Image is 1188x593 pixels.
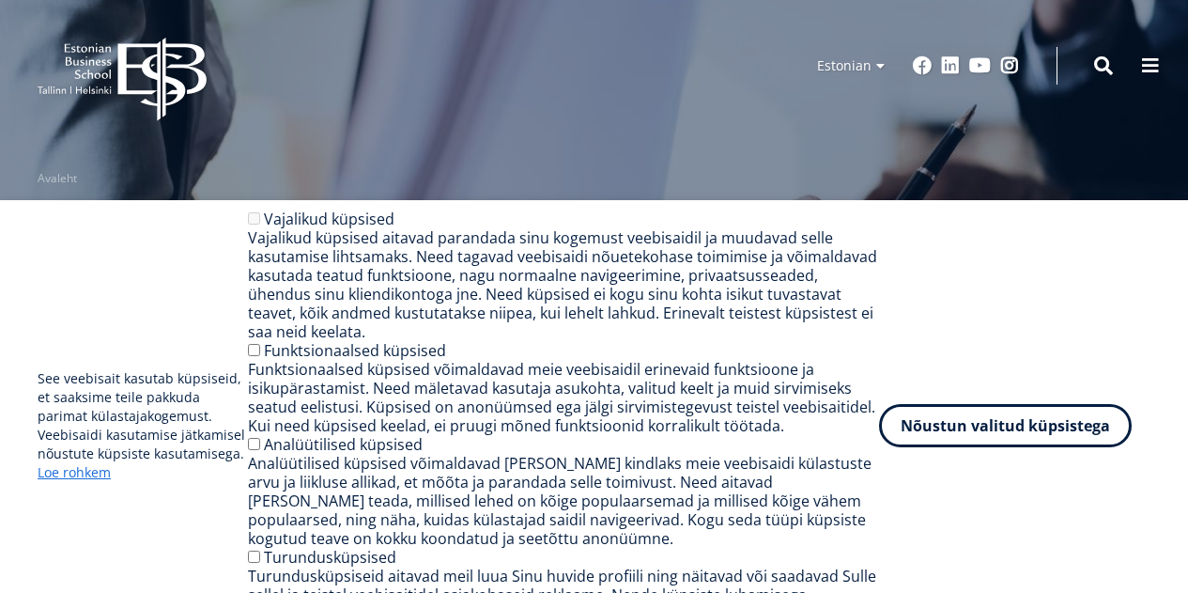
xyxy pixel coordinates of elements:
[248,360,880,435] div: Funktsionaalsed küpsised võimaldavad meie veebisaidil erinevaid funktsioone ja isikupärastamist. ...
[1000,56,1019,75] a: Instagram
[38,169,77,188] a: Avaleht
[248,454,880,548] div: Analüütilised küpsised võimaldavad [PERSON_NAME] kindlaks meie veebisaidi külastuste arvu ja liik...
[941,56,960,75] a: Linkedin
[264,340,446,361] label: Funktsionaalsed küpsised
[264,434,423,455] label: Analüütilised küpsised
[264,209,394,229] label: Vajalikud küpsised
[38,187,623,264] span: Liidri arenguprogramm
[879,404,1132,447] button: Nõustun valitud küpsistega
[913,56,932,75] a: Facebook
[38,369,248,482] p: See veebisait kasutab küpsiseid, et saaksime teile pakkuda parimat külastajakogemust. Veebisaidi ...
[264,547,396,568] label: Turundusküpsised
[969,56,991,75] a: Youtube
[248,228,880,341] div: Vajalikud küpsised aitavad parandada sinu kogemust veebisaidil ja muudavad selle kasutamise lihts...
[38,463,111,482] a: Loe rohkem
